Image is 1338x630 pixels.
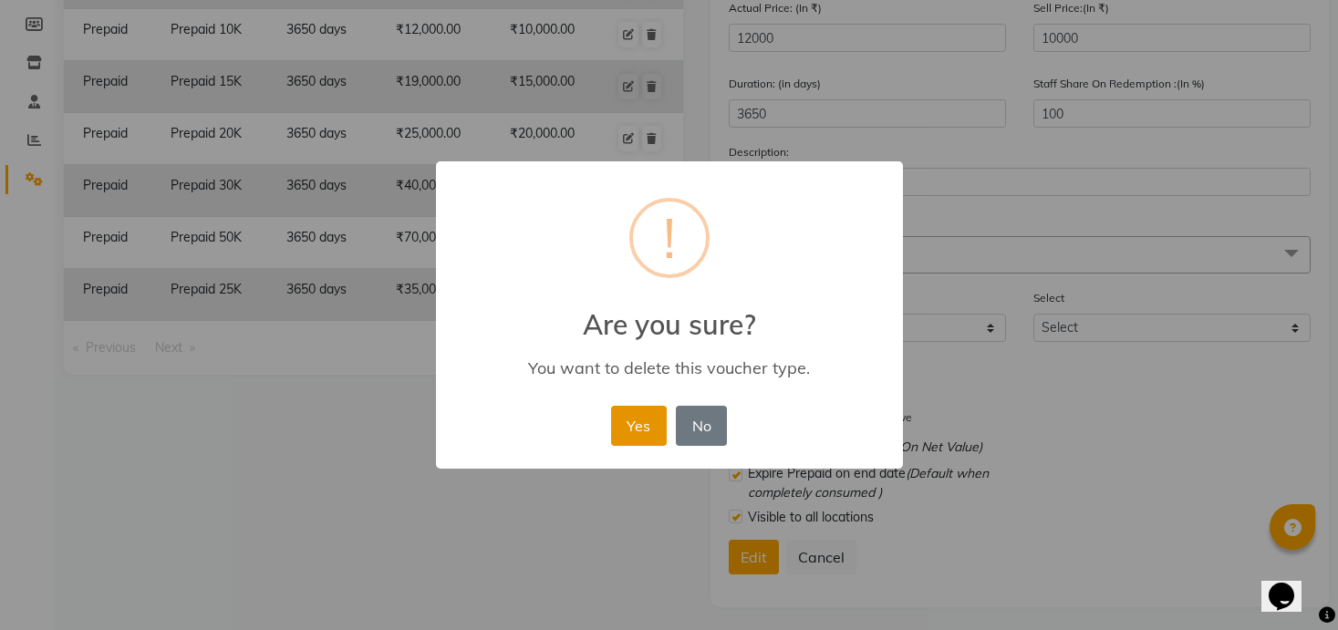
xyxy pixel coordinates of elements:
[611,406,667,446] button: Yes
[663,201,676,274] div: !
[462,357,876,378] div: You want to delete this voucher type.
[1261,557,1320,612] iframe: chat widget
[436,286,903,341] h2: Are you sure?
[676,406,727,446] button: No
